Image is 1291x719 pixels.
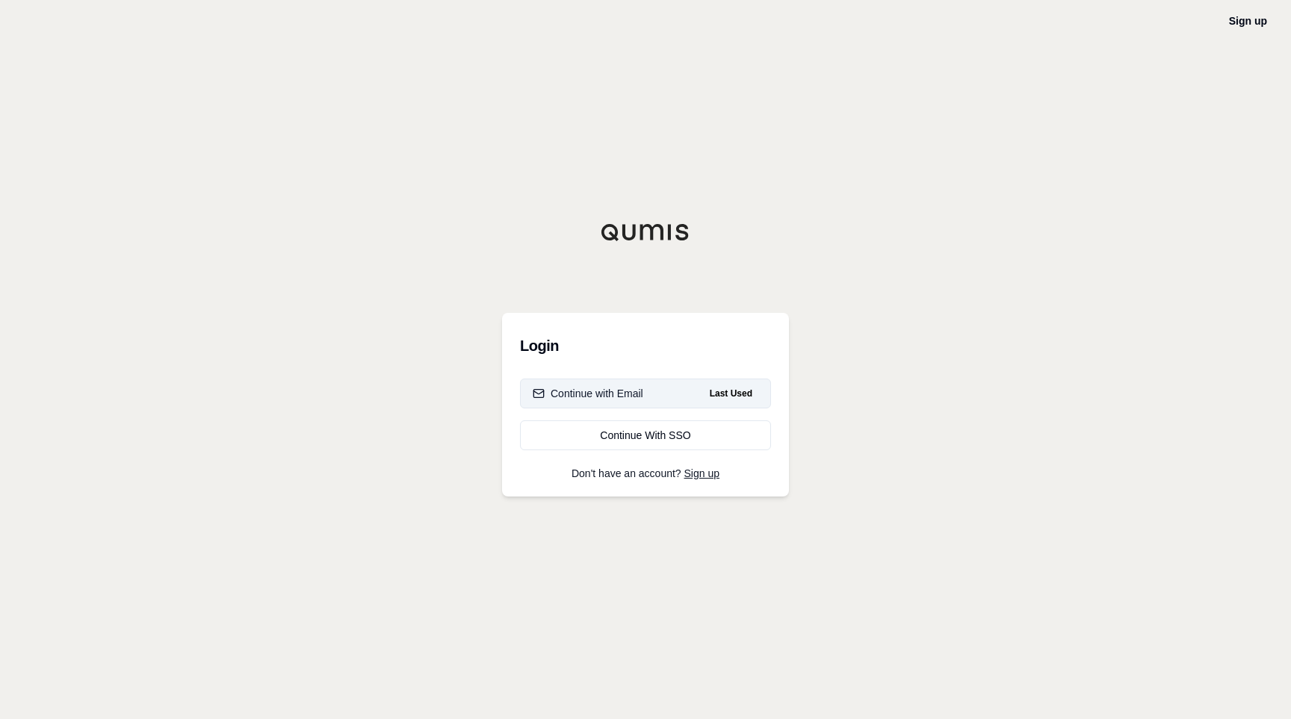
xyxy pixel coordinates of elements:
h3: Login [520,331,771,361]
a: Continue With SSO [520,420,771,450]
div: Continue With SSO [533,428,758,443]
p: Don't have an account? [520,468,771,479]
img: Qumis [601,223,690,241]
a: Sign up [684,467,719,479]
a: Sign up [1229,15,1267,27]
div: Continue with Email [533,386,643,401]
button: Continue with EmailLast Used [520,379,771,408]
span: Last Used [704,385,758,402]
